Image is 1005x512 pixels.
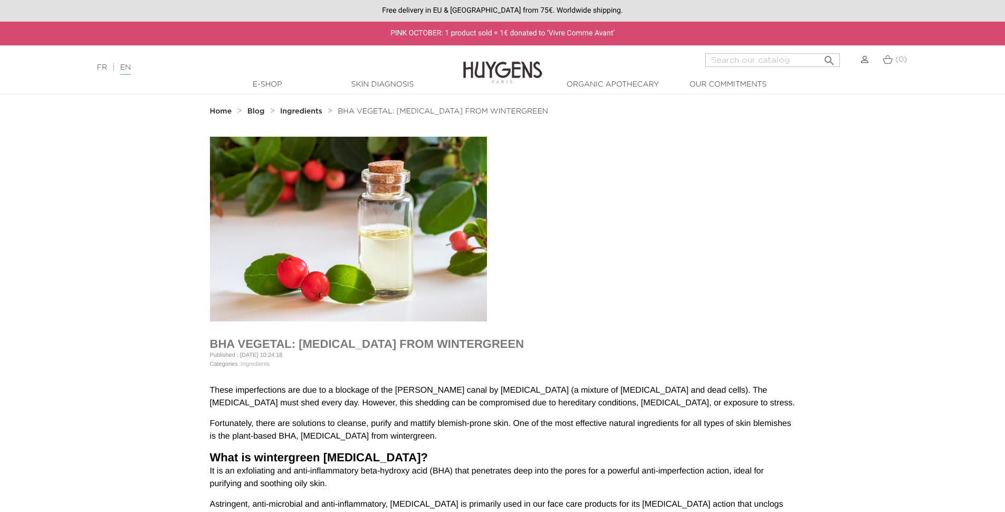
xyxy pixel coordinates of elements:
strong: Ingredients [280,108,322,115]
img: Huygens [463,44,542,85]
p: Published : [DATE] 10:24:18 Categories : [210,351,796,368]
a: Skin Diagnosis [330,79,435,90]
input: Search [705,53,840,67]
i:  [823,51,836,64]
h1: BHA VEGETAL: [MEDICAL_DATA] FROM WINTERGREEN [210,337,796,351]
p: It is an exfoliating and anti-inflammatory beta-hydroxy acid (BHA) that penetrates deep into the ... [210,465,796,490]
a: Blog [247,107,267,116]
a: Home [210,107,234,116]
a: E-Shop [215,79,320,90]
div: | [92,61,411,74]
img: BHA VEGETAL: SALICYLIC ACID FROM WINTERGREEN [210,137,487,321]
button:  [820,50,839,64]
a: Ingredients [280,107,325,116]
a: Ingredients [241,361,270,367]
p: These imperfections are due to a blockage of the [PERSON_NAME] canal by [MEDICAL_DATA] (a mixture... [210,384,796,410]
a: EN [120,64,131,75]
span: BHA VEGETAL: [MEDICAL_DATA] FROM WINTERGREEN [338,108,548,115]
a: Organic Apothecary [560,79,666,90]
p: Fortunately, there are solutions to cleanse, purify and mattify blemish-prone skin. One of the mo... [210,418,796,443]
h1: What is wintergreen [MEDICAL_DATA]? [210,451,796,464]
strong: Home [210,108,232,115]
span: (0) [895,56,907,63]
strong: Blog [247,108,265,115]
a: BHA VEGETAL: [MEDICAL_DATA] FROM WINTERGREEN [338,107,548,116]
a: Our commitments [675,79,781,90]
a: FR [97,64,107,71]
